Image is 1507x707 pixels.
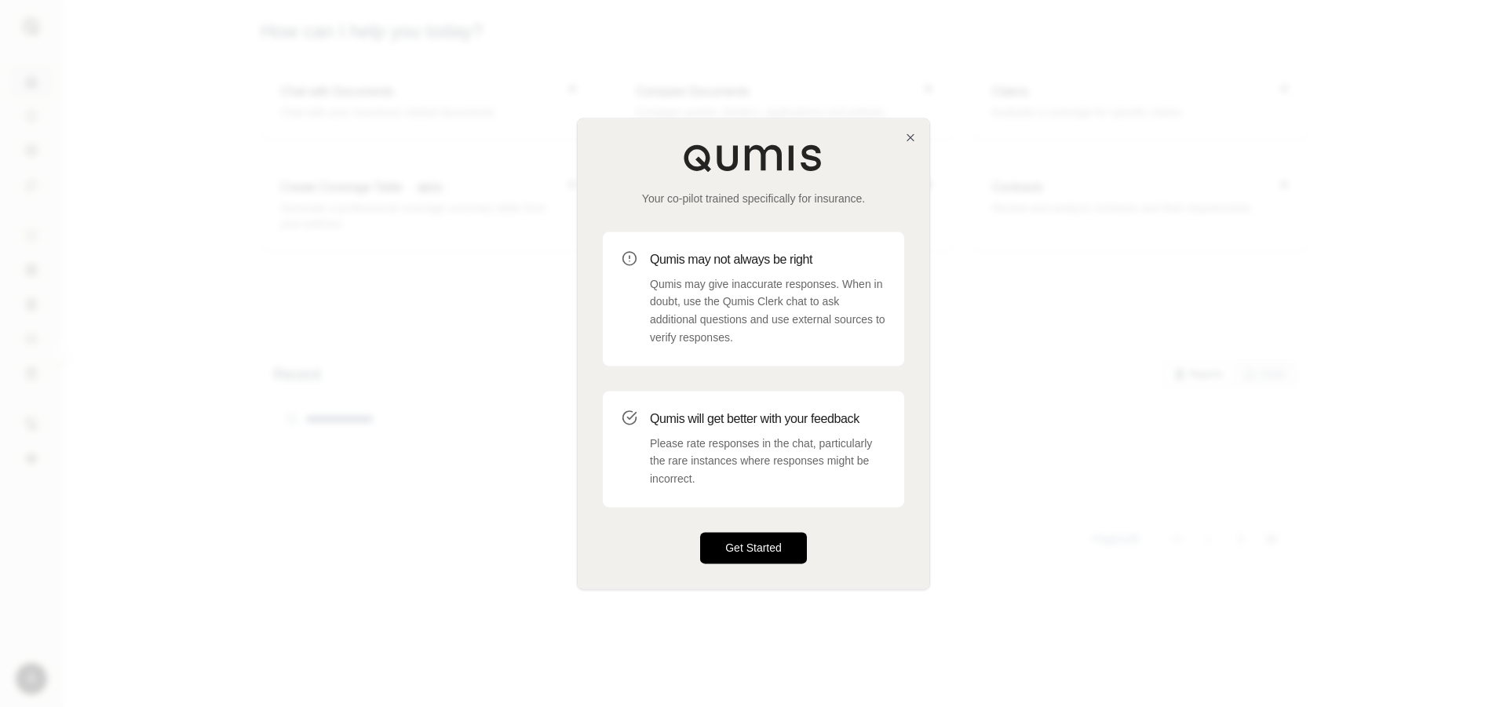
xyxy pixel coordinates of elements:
h3: Qumis may not always be right [650,250,885,269]
p: Qumis may give inaccurate responses. When in doubt, use the Qumis Clerk chat to ask additional qu... [650,275,885,347]
p: Please rate responses in the chat, particularly the rare instances where responses might be incor... [650,435,885,488]
h3: Qumis will get better with your feedback [650,410,885,428]
button: Get Started [700,532,807,563]
img: Qumis Logo [683,144,824,172]
p: Your co-pilot trained specifically for insurance. [603,191,904,206]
